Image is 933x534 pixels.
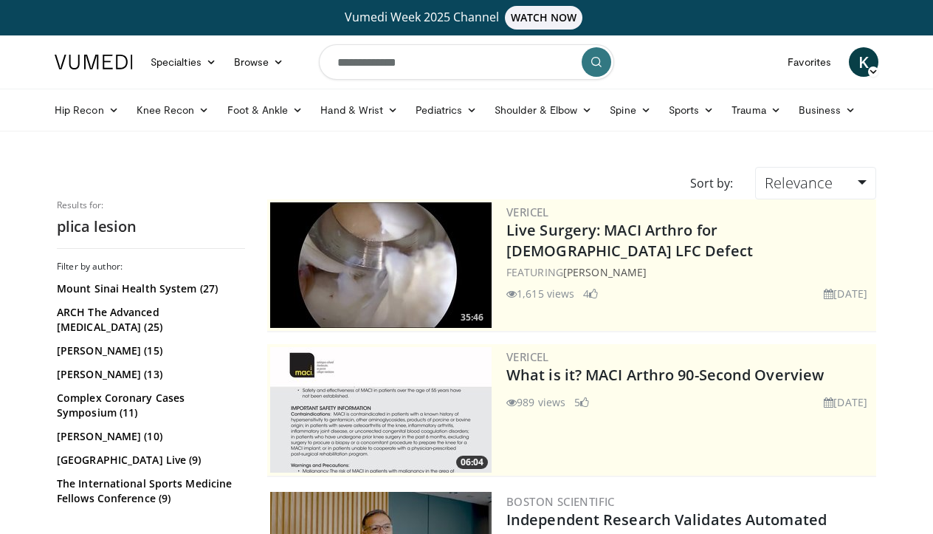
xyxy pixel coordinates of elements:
a: Hip Recon [46,95,128,125]
a: Specialties [142,47,225,77]
li: 989 views [506,394,565,410]
a: 06:04 [270,347,492,473]
a: Vericel [506,205,549,219]
a: Hand & Wrist [311,95,407,125]
a: Vericel [506,349,549,364]
p: Results for: [57,199,245,211]
a: [PERSON_NAME] [563,265,647,279]
img: aa6cc8ed-3dbf-4b6a-8d82-4a06f68b6688.300x170_q85_crop-smart_upscale.jpg [270,347,492,473]
a: Sports [660,95,723,125]
span: 35:46 [456,311,488,324]
span: WATCH NOW [505,6,583,30]
a: Knee Recon [128,95,218,125]
a: Spine [601,95,659,125]
a: Trauma [723,95,790,125]
img: eb023345-1e2d-4374-a840-ddbc99f8c97c.300x170_q85_crop-smart_upscale.jpg [270,202,492,328]
li: [DATE] [824,286,867,301]
li: [DATE] [824,394,867,410]
div: FEATURING [506,264,873,280]
a: Pediatrics [407,95,486,125]
a: Complex Coronary Cases Symposium (11) [57,391,241,420]
a: Foot & Ankle [218,95,312,125]
li: 4 [583,286,598,301]
h2: plica lesion [57,217,245,236]
a: Favorites [779,47,840,77]
li: 1,615 views [506,286,574,301]
a: Mount Sinai Health System (27) [57,281,241,296]
a: Browse [225,47,293,77]
a: Business [790,95,865,125]
a: 35:46 [270,202,492,328]
div: Sort by: [679,167,744,199]
a: Vumedi Week 2025 ChannelWATCH NOW [57,6,876,30]
img: VuMedi Logo [55,55,133,69]
a: [PERSON_NAME] (15) [57,343,241,358]
a: Relevance [755,167,876,199]
a: [PERSON_NAME] (10) [57,429,241,444]
a: What is it? MACI Arthro 90-Second Overview [506,365,824,385]
span: 06:04 [456,456,488,469]
a: Live Surgery: MACI Arthro for [DEMOGRAPHIC_DATA] LFC Defect [506,220,753,261]
h3: Filter by author: [57,261,245,273]
a: K [849,47,878,77]
a: Boston Scientific [506,494,615,509]
a: ARCH The Advanced [MEDICAL_DATA] (25) [57,305,241,335]
span: Relevance [765,173,833,193]
a: [GEOGRAPHIC_DATA] Live (9) [57,453,241,468]
a: [PERSON_NAME] (13) [57,367,241,382]
a: The International Sports Medicine Fellows Conference (9) [57,476,241,506]
li: 5 [574,394,589,410]
a: Shoulder & Elbow [486,95,601,125]
input: Search topics, interventions [319,44,614,80]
